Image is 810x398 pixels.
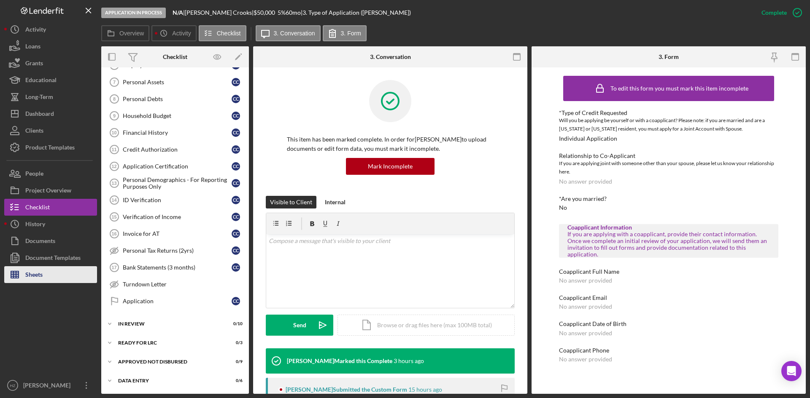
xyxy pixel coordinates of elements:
button: Documents [4,232,97,249]
tspan: 8 [113,96,116,102]
div: C C [232,78,240,86]
div: C C [232,263,240,272]
div: C C [232,112,240,120]
tspan: 12 [111,164,116,169]
div: Documents [25,232,55,251]
div: Bank Statements (3 months) [123,264,232,271]
label: 3. Conversation [274,30,315,37]
div: Application Certification [123,163,232,170]
a: 8Personal DebtsCC [105,91,245,107]
div: C C [232,128,240,137]
button: Grants [4,55,97,72]
tspan: 13 [111,181,116,186]
button: Sheets [4,266,97,283]
time: 2025-09-15 14:08 [394,358,424,364]
div: No answer provided [559,330,612,337]
div: No answer provided [559,178,612,185]
text: HZ [10,383,16,388]
div: [PERSON_NAME] [21,377,76,396]
button: History [4,216,97,232]
div: Verification of Income [123,214,232,220]
div: Credit Authorization [123,146,232,153]
div: C C [232,246,240,255]
button: Loans [4,38,97,55]
div: 3. Conversation [370,53,411,60]
div: | 3. Type of Application ([PERSON_NAME]) [301,9,411,16]
button: Project Overview [4,182,97,199]
div: C C [232,213,240,221]
label: 3. Form [341,30,361,37]
div: Long-Term [25,88,53,107]
div: If you are applying joint with someone other than your spouse, please let us know your relationsh... [559,159,778,176]
div: History [25,216,45,235]
button: Visible to Client [266,196,316,208]
button: 3. Form [323,25,367,41]
div: Application [123,298,232,305]
div: 0 / 3 [227,340,243,345]
button: Educational [4,72,97,88]
tspan: 9 [113,113,116,118]
a: 14ID VerificationCC [105,192,245,208]
div: | [173,9,185,16]
div: Application In Process [101,8,166,18]
span: $50,000 [254,9,275,16]
div: Complete [761,4,787,21]
div: [PERSON_NAME] Submitted the Custom Form [286,386,407,393]
div: To edit this form you must mark this item incomplete [610,85,748,92]
button: Send [266,315,333,336]
div: Coapplicant Full Name [559,268,778,275]
a: 15Verification of IncomeCC [105,208,245,225]
div: Financial History [123,129,232,136]
a: 7Personal AssetsCC [105,74,245,91]
button: Activity [4,21,97,38]
div: Coapplicant Email [559,294,778,301]
a: Product Templates [4,139,97,156]
div: 3. Form [659,53,679,60]
label: Checklist [217,30,241,37]
button: Dashboard [4,105,97,122]
div: Open Intercom Messenger [781,361,802,381]
tspan: 16 [111,231,116,236]
div: Checklist [25,199,50,218]
button: Document Templates [4,249,97,266]
div: People [25,165,43,184]
div: No [559,204,567,211]
div: C C [232,230,240,238]
div: Educational [25,72,57,91]
tspan: 7 [113,80,116,85]
div: Coapplicant Phone [559,347,778,354]
button: Overview [101,25,149,41]
div: Personal Demographics - For Reporting Purposes Only [123,176,232,190]
div: Personal Debts [123,96,232,102]
div: C C [232,179,240,187]
div: Household Budget [123,112,232,119]
div: Personal Assets [123,79,232,85]
a: 17Bank Statements (3 months)CC [105,259,245,276]
div: [PERSON_NAME] Crooks | [185,9,254,16]
button: People [4,165,97,182]
div: C C [232,196,240,204]
div: Sheets [25,266,43,285]
tspan: 15 [111,214,116,219]
tspan: 10 [111,130,116,135]
div: Personal Tax Returns (2yrs) [123,247,232,254]
div: *Are you married? [559,195,778,202]
tspan: 14 [111,198,117,203]
a: Personal Tax Returns (2yrs)CC [105,242,245,259]
div: C C [232,297,240,305]
div: Turndown Letter [123,281,244,288]
div: Ready for LRC [118,340,221,345]
div: Approved Not Disbursed [118,359,221,364]
div: 0 / 9 [227,359,243,364]
a: 13Personal Demographics - For Reporting Purposes OnlyCC [105,175,245,192]
div: Document Templates [25,249,81,268]
b: N/A [173,9,183,16]
tspan: 17 [111,265,116,270]
button: Mark Incomplete [346,158,435,175]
